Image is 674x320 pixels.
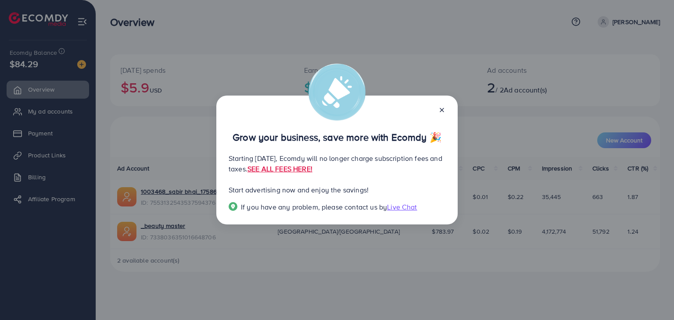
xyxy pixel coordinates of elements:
img: alert [308,64,366,121]
p: Starting [DATE], Ecomdy will no longer charge subscription fees and taxes. [229,153,445,174]
p: Start advertising now and enjoy the savings! [229,185,445,195]
p: Grow your business, save more with Ecomdy 🎉 [229,132,445,142]
span: Live Chat [387,202,417,212]
img: Popup guide [229,202,237,211]
a: SEE ALL FEES HERE! [247,164,312,174]
span: If you have any problem, please contact us by [241,202,387,212]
